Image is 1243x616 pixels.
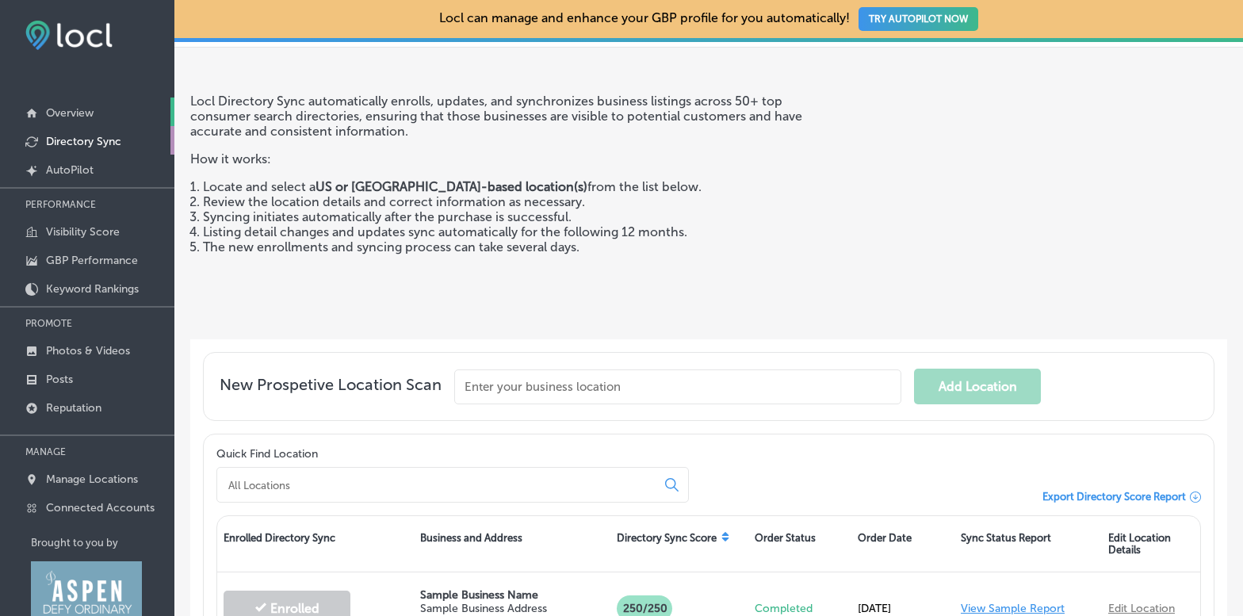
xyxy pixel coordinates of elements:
div: Order Date [851,516,954,572]
p: Keyword Rankings [46,282,139,296]
p: AutoPilot [46,163,94,177]
p: Sample Business Name [420,588,604,602]
p: GBP Performance [46,254,138,267]
a: View Sample Report [961,602,1065,615]
p: Manage Locations [46,473,138,486]
span: Export Directory Score Report [1042,491,1186,503]
span: New Prospetive Location Scan [220,375,442,404]
p: Connected Accounts [46,501,155,515]
p: Directory Sync [46,135,121,148]
a: Edit Location [1108,602,1175,615]
li: The new enrollments and syncing process can take several days. [203,239,805,254]
p: Sample Business Address [420,602,604,615]
img: fda3e92497d09a02dc62c9cd864e3231.png [25,21,113,50]
div: Enrolled Directory Sync [217,516,414,572]
label: Quick Find Location [216,447,318,461]
div: Sync Status Report [954,516,1102,572]
div: Edit Location Details [1102,516,1200,572]
div: Directory Sync Score [610,516,748,572]
p: Visibility Score [46,225,120,239]
p: How it works: [190,139,805,166]
button: Add Location [914,369,1041,404]
li: Review the location details and correct information as necessary. [203,194,805,209]
p: Photos & Videos [46,344,130,358]
li: Locate and select a from the list below. [203,179,805,194]
p: Overview [46,106,94,120]
iframe: Locl: Directory Sync Overview [817,94,1227,323]
strong: US or [GEOGRAPHIC_DATA]-based location(s) [316,179,587,194]
li: Syncing initiates automatically after the purchase is successful. [203,209,805,224]
div: Business and Address [414,516,610,572]
input: Enter your business location [454,369,901,404]
li: Listing detail changes and updates sync automatically for the following 12 months. [203,224,805,239]
p: Locl Directory Sync automatically enrolls, updates, and synchronizes business listings across 50+... [190,94,805,139]
p: Posts [46,373,73,386]
p: Brought to you by [31,537,174,549]
button: TRY AUTOPILOT NOW [859,7,978,31]
input: All Locations [227,478,652,492]
p: Reputation [46,401,101,415]
div: Order Status [748,516,851,572]
p: Completed [755,602,845,615]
